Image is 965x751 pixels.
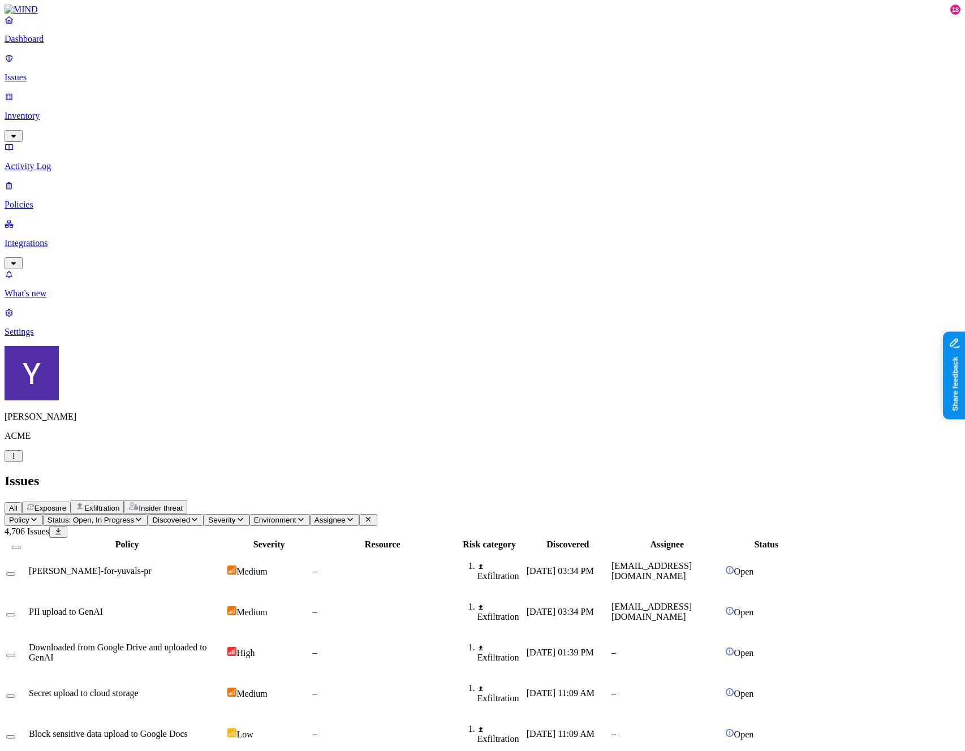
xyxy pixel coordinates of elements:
[455,539,524,550] div: Risk category
[5,431,960,441] p: ACME
[236,648,255,658] span: High
[5,473,960,489] h2: Issues
[477,724,524,744] div: Exfiltration
[29,688,139,698] span: Secret upload to cloud storage
[725,728,734,737] img: status-open
[313,607,317,616] span: –
[313,688,317,698] span: –
[734,730,754,739] span: Open
[6,694,15,698] button: Select row
[5,180,960,210] a: Policies
[950,5,960,15] div: 18
[725,606,734,615] img: status-open
[313,539,453,550] div: Resource
[227,728,236,737] img: severity-low
[29,566,152,576] span: [PERSON_NAME]-for-yuvals-pr
[5,111,960,121] p: Inventory
[236,607,267,617] span: Medium
[29,642,207,662] span: Downloaded from Google Drive and uploaded to GenAI
[84,504,119,512] span: Exfiltration
[6,572,15,576] button: Select row
[254,516,296,524] span: Environment
[9,516,29,524] span: Policy
[611,729,616,739] span: –
[725,539,808,550] div: Status
[527,566,594,576] span: [DATE] 03:34 PM
[5,53,960,83] a: Issues
[477,642,524,663] div: Exfiltration
[227,566,236,575] img: severity-medium
[48,516,134,524] span: Status: Open, In Progress
[6,654,15,657] button: Select row
[208,516,235,524] span: Severity
[236,730,253,739] span: Low
[5,526,49,536] span: 4,706 Issues
[5,288,960,299] p: What's new
[227,539,310,550] div: Severity
[139,504,183,512] span: Insider threat
[527,729,594,739] span: [DATE] 11:09 AM
[29,729,188,739] span: Block sensitive data upload to Google Docs
[527,539,609,550] div: Discovered
[5,142,960,171] a: Activity Log
[5,5,38,15] img: MIND
[611,561,692,581] span: [EMAIL_ADDRESS][DOMAIN_NAME]
[611,688,616,698] span: –
[5,412,960,422] p: [PERSON_NAME]
[725,647,734,656] img: status-open
[6,735,15,739] button: Select row
[725,688,734,697] img: status-open
[5,5,960,15] a: MIND
[734,648,754,658] span: Open
[477,561,524,581] div: Exfiltration
[5,92,960,140] a: Inventory
[477,602,524,622] div: Exfiltration
[6,613,15,616] button: Select row
[527,688,594,698] span: [DATE] 11:09 AM
[12,546,21,549] button: Select all
[29,607,103,616] span: PII upload to GenAI
[527,607,594,616] span: [DATE] 03:34 PM
[5,219,960,267] a: Integrations
[5,34,960,44] p: Dashboard
[5,161,960,171] p: Activity Log
[315,516,346,524] span: Assignee
[29,539,225,550] div: Policy
[35,504,66,512] span: Exposure
[611,539,723,550] div: Assignee
[227,606,236,615] img: severity-medium
[227,647,236,656] img: severity-high
[5,308,960,337] a: Settings
[313,729,317,739] span: –
[5,238,960,248] p: Integrations
[9,504,18,512] span: All
[734,567,754,576] span: Open
[5,15,960,44] a: Dashboard
[5,327,960,337] p: Settings
[5,200,960,210] p: Policies
[313,648,317,657] span: –
[5,72,960,83] p: Issues
[5,269,960,299] a: What's new
[227,688,236,697] img: severity-medium
[236,689,267,698] span: Medium
[734,689,754,698] span: Open
[152,516,190,524] span: Discovered
[611,602,692,621] span: [EMAIL_ADDRESS][DOMAIN_NAME]
[313,566,317,576] span: –
[734,607,754,617] span: Open
[477,683,524,703] div: Exfiltration
[236,567,267,576] span: Medium
[611,648,616,657] span: –
[725,566,734,575] img: status-open
[527,648,594,657] span: [DATE] 01:39 PM
[5,346,59,400] img: Yana Orhov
